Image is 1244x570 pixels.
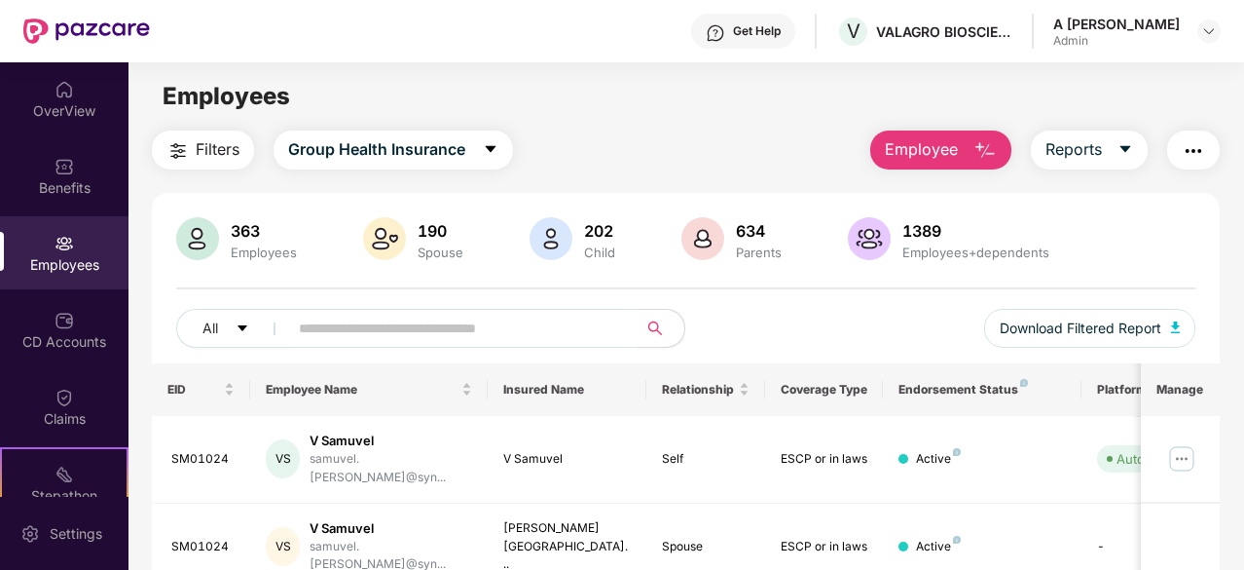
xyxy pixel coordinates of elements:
button: Filters [152,131,254,170]
img: svg+xml;base64,PHN2ZyB4bWxucz0iaHR0cDovL3d3dy53My5vcmcvMjAwMC9zdmciIHhtbG5zOnhsaW5rPSJodHRwOi8vd3... [363,217,406,260]
div: SM01024 [171,450,236,469]
div: Employees [227,245,301,260]
img: svg+xml;base64,PHN2ZyB4bWxucz0iaHR0cDovL3d3dy53My5vcmcvMjAwMC9zdmciIHhtbG5zOnhsaW5rPSJodHRwOi8vd3... [530,217,572,260]
th: Manage [1141,363,1220,416]
div: Parents [732,245,786,260]
div: Active [916,538,961,556]
span: caret-down [236,322,249,337]
div: V Samuvel [310,432,472,450]
div: V Samuvel [310,519,472,538]
div: 363 [227,221,301,241]
img: manageButton [1166,443,1197,475]
div: Employees+dependents [898,245,1053,260]
img: svg+xml;base64,PHN2ZyBpZD0iRW1wbG95ZWVzIiB4bWxucz0iaHR0cDovL3d3dy53My5vcmcvMjAwMC9zdmciIHdpZHRoPS... [55,234,74,253]
span: All [202,318,218,339]
img: svg+xml;base64,PHN2ZyB4bWxucz0iaHR0cDovL3d3dy53My5vcmcvMjAwMC9zdmciIHhtbG5zOnhsaW5rPSJodHRwOi8vd3... [848,217,891,260]
div: 1389 [898,221,1053,241]
th: EID [152,363,251,416]
button: Download Filtered Report [984,309,1196,348]
span: EID [167,382,221,398]
img: svg+xml;base64,PHN2ZyB4bWxucz0iaHR0cDovL3d3dy53My5vcmcvMjAwMC9zdmciIHhtbG5zOnhsaW5rPSJodHRwOi8vd3... [1171,322,1181,333]
button: Group Health Insurancecaret-down [274,131,513,170]
img: svg+xml;base64,PHN2ZyB4bWxucz0iaHR0cDovL3d3dy53My5vcmcvMjAwMC9zdmciIHhtbG5zOnhsaW5rPSJodHRwOi8vd3... [176,217,219,260]
div: Child [580,245,619,260]
img: svg+xml;base64,PHN2ZyBpZD0iU2V0dGluZy0yMHgyMCIgeG1sbnM9Imh0dHA6Ly93d3cudzMub3JnLzIwMDAvc3ZnIiB3aW... [20,524,40,544]
div: ESCP or in laws [781,450,868,469]
div: Get Help [733,23,781,39]
img: svg+xml;base64,PHN2ZyB4bWxucz0iaHR0cDovL3d3dy53My5vcmcvMjAwMC9zdmciIHdpZHRoPSI4IiBoZWlnaHQ9IjgiIH... [953,536,961,544]
img: svg+xml;base64,PHN2ZyB4bWxucz0iaHR0cDovL3d3dy53My5vcmcvMjAwMC9zdmciIHdpZHRoPSIyMSIgaGVpZ2h0PSIyMC... [55,465,74,484]
img: svg+xml;base64,PHN2ZyB4bWxucz0iaHR0cDovL3d3dy53My5vcmcvMjAwMC9zdmciIHdpZHRoPSI4IiBoZWlnaHQ9IjgiIH... [953,448,961,456]
div: A [PERSON_NAME] [1053,15,1180,33]
div: Spouse [662,538,750,556]
img: svg+xml;base64,PHN2ZyB4bWxucz0iaHR0cDovL3d3dy53My5vcmcvMjAwMC9zdmciIHdpZHRoPSIyNCIgaGVpZ2h0PSIyNC... [1182,139,1205,163]
div: 190 [414,221,467,241]
img: svg+xml;base64,PHN2ZyB4bWxucz0iaHR0cDovL3d3dy53My5vcmcvMjAwMC9zdmciIHhtbG5zOnhsaW5rPSJodHRwOi8vd3... [973,139,997,163]
div: 202 [580,221,619,241]
div: Stepathon [2,486,127,506]
span: Employees [163,82,290,110]
div: Auto Verified [1116,449,1194,469]
span: Download Filtered Report [1000,318,1161,339]
span: Reports [1045,137,1102,162]
div: Platform Status [1097,382,1204,398]
div: Self [662,450,750,469]
div: samuvel.[PERSON_NAME]@syn... [310,450,472,487]
div: V Samuvel [503,450,631,469]
div: VALAGRO BIOSCIENCES [876,22,1012,41]
span: caret-down [1117,141,1133,159]
button: search [637,309,685,348]
div: Spouse [414,245,467,260]
th: Relationship [646,363,765,416]
div: 634 [732,221,786,241]
div: Active [916,450,961,469]
span: Employee [885,137,958,162]
th: Employee Name [250,363,488,416]
img: svg+xml;base64,PHN2ZyB4bWxucz0iaHR0cDovL3d3dy53My5vcmcvMjAwMC9zdmciIHdpZHRoPSI4IiBoZWlnaHQ9IjgiIH... [1020,379,1028,387]
div: Settings [44,524,108,544]
span: Filters [196,137,239,162]
div: SM01024 [171,538,236,556]
button: Reportscaret-down [1031,131,1148,170]
img: svg+xml;base64,PHN2ZyBpZD0iQ2xhaW0iIHhtbG5zPSJodHRwOi8vd3d3LnczLm9yZy8yMDAwL3N2ZyIgd2lkdGg9IjIwIi... [55,388,74,407]
img: New Pazcare Logo [23,19,150,44]
span: caret-down [483,141,498,159]
img: svg+xml;base64,PHN2ZyBpZD0iRHJvcGRvd24tMzJ4MzIiIHhtbG5zPSJodHRwOi8vd3d3LnczLm9yZy8yMDAwL3N2ZyIgd2... [1201,23,1217,39]
img: svg+xml;base64,PHN2ZyBpZD0iQ0RfQWNjb3VudHMiIGRhdGEtbmFtZT0iQ0QgQWNjb3VudHMiIHhtbG5zPSJodHRwOi8vd3... [55,311,74,330]
th: Coverage Type [765,363,884,416]
div: Endorsement Status [898,382,1065,398]
img: svg+xml;base64,PHN2ZyBpZD0iQmVuZWZpdHMiIHhtbG5zPSJodHRwOi8vd3d3LnczLm9yZy8yMDAwL3N2ZyIgd2lkdGg9Ij... [55,157,74,176]
div: VS [266,527,300,566]
button: Allcaret-down [176,309,295,348]
span: Group Health Insurance [288,137,465,162]
img: svg+xml;base64,PHN2ZyBpZD0iSGVscC0zMngzMiIgeG1sbnM9Imh0dHA6Ly93d3cudzMub3JnLzIwMDAvc3ZnIiB3aWR0aD... [706,23,725,43]
img: svg+xml;base64,PHN2ZyB4bWxucz0iaHR0cDovL3d3dy53My5vcmcvMjAwMC9zdmciIHhtbG5zOnhsaW5rPSJodHRwOi8vd3... [681,217,724,260]
div: VS [266,439,300,478]
div: ESCP or in laws [781,538,868,556]
span: V [847,19,860,43]
span: search [637,321,675,336]
button: Employee [870,131,1011,170]
span: Employee Name [266,382,457,398]
img: svg+xml;base64,PHN2ZyBpZD0iSG9tZSIgeG1sbnM9Imh0dHA6Ly93d3cudzMub3JnLzIwMDAvc3ZnIiB3aWR0aD0iMjAiIG... [55,80,74,99]
div: Admin [1053,33,1180,49]
span: Relationship [662,382,735,398]
img: svg+xml;base64,PHN2ZyB4bWxucz0iaHR0cDovL3d3dy53My5vcmcvMjAwMC9zdmciIHdpZHRoPSIyNCIgaGVpZ2h0PSIyNC... [166,139,190,163]
th: Insured Name [488,363,646,416]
